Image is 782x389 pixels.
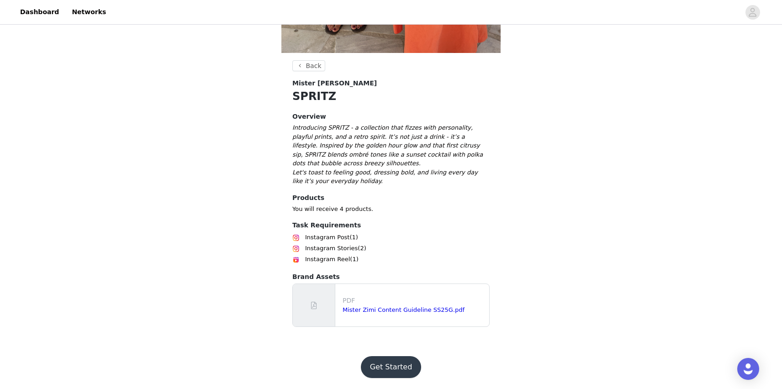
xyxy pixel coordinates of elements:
[358,244,366,253] span: (2)
[361,356,422,378] button: Get Started
[292,272,490,282] h4: Brand Assets
[292,245,300,252] img: Instagram Icon
[292,205,490,214] p: You will receive 4 products.
[349,233,358,242] span: (1)
[305,233,349,242] span: Instagram Post
[292,169,478,185] em: Let's toast to feeling good, dressing bold, and living every day like it’s your everyday holiday.
[343,296,486,305] p: PDF
[292,79,377,88] span: Mister [PERSON_NAME]
[292,193,490,203] h4: Products
[737,358,759,380] div: Open Intercom Messenger
[66,2,111,22] a: Networks
[350,255,358,264] span: (1)
[292,234,300,242] img: Instagram Icon
[748,5,757,20] div: avatar
[292,256,300,263] img: Instagram Reels Icon
[292,221,490,230] h4: Task Requirements
[292,60,325,71] button: Back
[343,306,465,313] a: Mister Zimi Content Guideline SS25G.pdf
[305,244,358,253] span: Instagram Stories
[292,88,490,105] h1: SPRITZ
[15,2,64,22] a: Dashboard
[292,124,483,167] em: Introducing SPRITZ - a collection that fizzes with personality, playful prints, and a retro spiri...
[292,112,490,121] h4: Overview
[305,255,350,264] span: Instagram Reel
